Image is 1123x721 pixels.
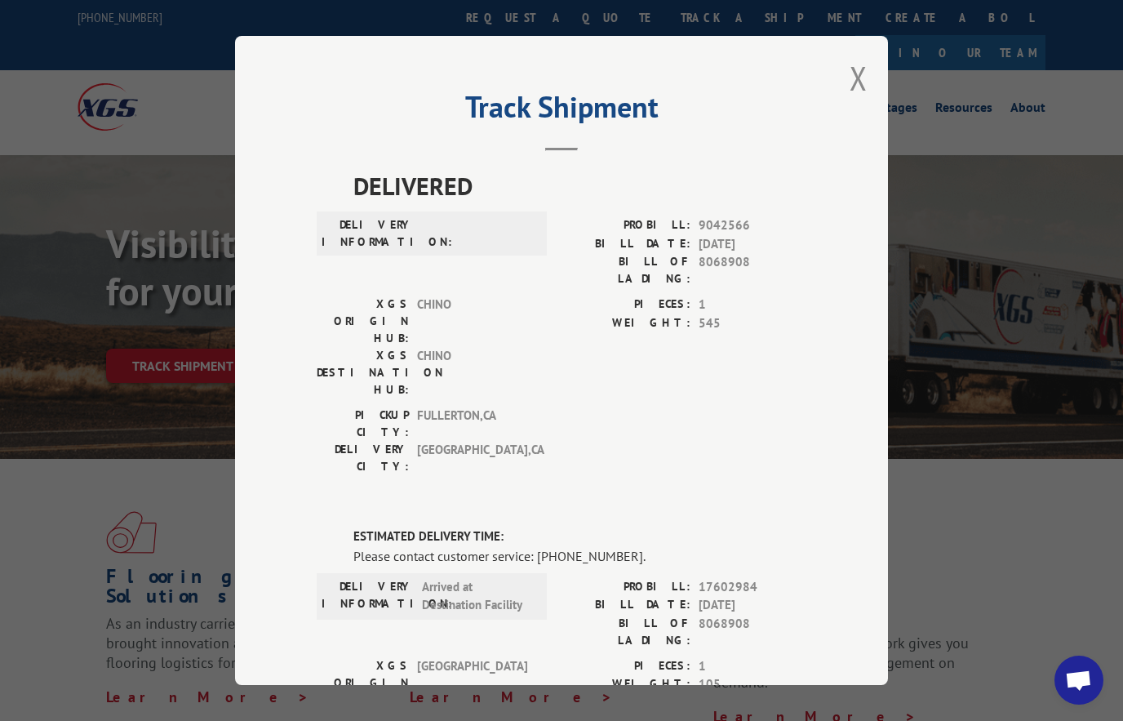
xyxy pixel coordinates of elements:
label: XGS DESTINATION HUB: [317,347,409,398]
span: DELIVERED [353,167,806,204]
label: PIECES: [561,657,690,676]
span: 8068908 [699,253,806,287]
label: WEIGHT: [561,675,690,694]
span: CHINO [417,347,527,398]
span: 545 [699,314,806,333]
span: FULLERTON , CA [417,407,527,441]
label: BILL OF LADING: [561,615,690,649]
label: XGS ORIGIN HUB: [317,657,409,709]
span: 17602984 [699,578,806,597]
label: DELIVERY INFORMATION: [322,578,414,615]
label: BILL DATE: [561,596,690,615]
span: [DATE] [699,235,806,254]
label: DELIVERY INFORMATION: [322,216,414,251]
h2: Track Shipment [317,96,806,127]
label: PIECES: [561,296,690,314]
label: DELIVERY CITY: [317,441,409,475]
label: XGS ORIGIN HUB: [317,296,409,347]
span: 8068908 [699,615,806,649]
span: 9042566 [699,216,806,235]
label: PROBILL: [561,216,690,235]
span: 1 [699,296,806,314]
label: WEIGHT: [561,314,690,333]
div: Please contact customer service: [PHONE_NUMBER]. [353,546,806,566]
label: BILL DATE: [561,235,690,254]
span: Arrived at Destination Facility [422,578,532,615]
label: BILL OF LADING: [561,253,690,287]
div: Open chat [1054,656,1103,705]
span: CHINO [417,296,527,347]
button: Close modal [850,56,868,100]
label: PROBILL: [561,578,690,597]
span: 1 [699,657,806,676]
span: 105 [699,675,806,694]
label: ESTIMATED DELIVERY TIME: [353,527,806,546]
span: [GEOGRAPHIC_DATA] [417,657,527,709]
label: PICKUP CITY: [317,407,409,441]
span: [DATE] [699,596,806,615]
span: [GEOGRAPHIC_DATA] , CA [417,441,527,475]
